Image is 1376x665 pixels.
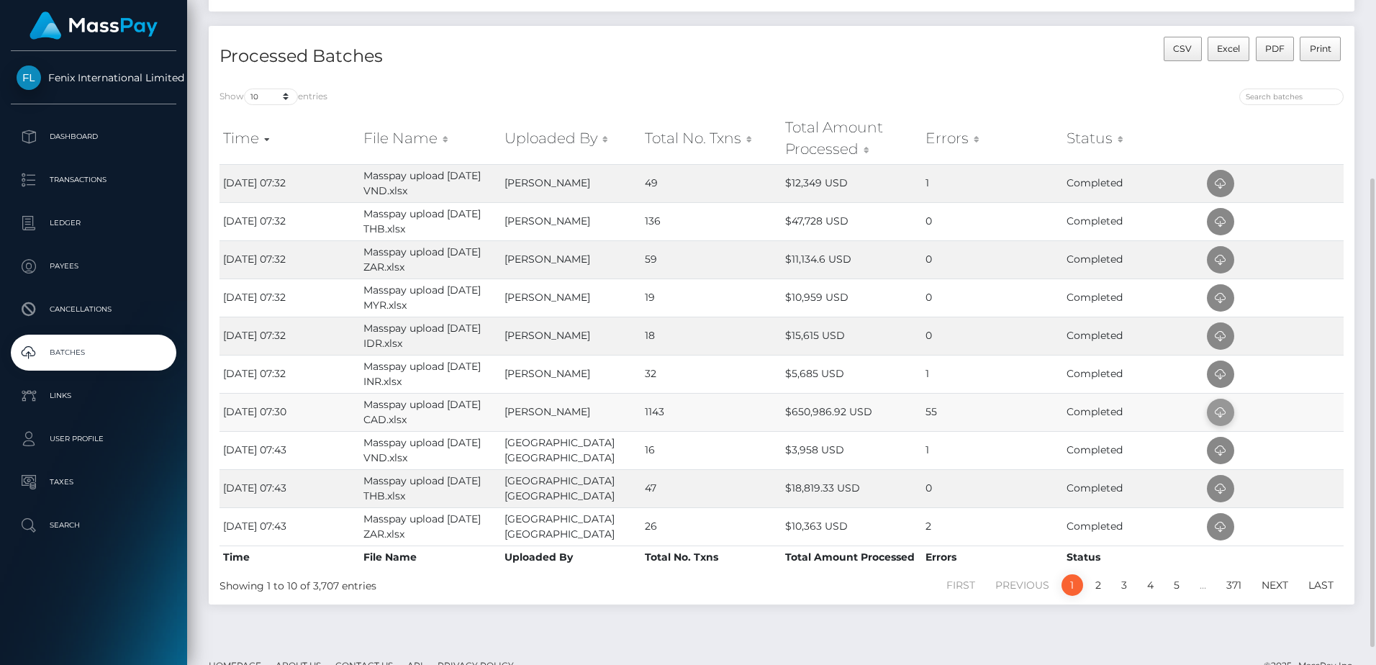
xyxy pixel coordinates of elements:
span: Print [1310,43,1331,54]
td: $15,615 USD [782,317,922,355]
input: Search batches [1239,89,1344,105]
td: Completed [1063,279,1203,317]
td: Completed [1063,355,1203,393]
td: Completed [1063,393,1203,431]
td: $12,349 USD [782,164,922,202]
td: [PERSON_NAME] [501,164,641,202]
a: User Profile [11,421,176,457]
a: 3 [1113,574,1135,596]
td: Masspay upload [DATE] IDR.xlsx [360,317,500,355]
span: Fenix International Limited [11,71,176,84]
td: 19 [641,279,782,317]
td: Completed [1063,431,1203,469]
td: 16 [641,431,782,469]
a: Batches [11,335,176,371]
img: MassPay Logo [30,12,158,40]
th: Status: activate to sort column ascending [1063,113,1203,164]
p: Payees [17,255,171,277]
td: Masspay upload [DATE] ZAR.xlsx [360,240,500,279]
th: File Name [360,546,500,569]
button: CSV [1164,37,1202,61]
td: 0 [922,317,1062,355]
div: Showing 1 to 10 of 3,707 entries [219,573,675,594]
td: [DATE] 07:32 [219,240,360,279]
span: Excel [1217,43,1240,54]
td: 26 [641,507,782,546]
a: Links [11,378,176,414]
p: Batches [17,342,171,363]
span: CSV [1173,43,1192,54]
button: PDF [1256,37,1295,61]
td: [DATE] 07:32 [219,202,360,240]
td: 2 [922,507,1062,546]
td: [DATE] 07:30 [219,393,360,431]
td: Completed [1063,317,1203,355]
td: Completed [1063,202,1203,240]
td: 0 [922,240,1062,279]
p: Cancellations [17,299,171,320]
select: Showentries [244,89,298,105]
td: $11,134.6 USD [782,240,922,279]
td: Masspay upload [DATE] ZAR.xlsx [360,507,500,546]
td: 47 [641,469,782,507]
th: Errors: activate to sort column ascending [922,113,1062,164]
p: Taxes [17,471,171,493]
th: Status [1063,546,1203,569]
td: [PERSON_NAME] [501,279,641,317]
td: [PERSON_NAME] [501,393,641,431]
a: Cancellations [11,291,176,327]
a: 2 [1087,574,1109,596]
td: 136 [641,202,782,240]
td: [DATE] 07:32 [219,279,360,317]
p: Ledger [17,212,171,234]
td: [DATE] 07:43 [219,507,360,546]
a: 4 [1139,574,1162,596]
th: Total Amount Processed [782,546,922,569]
td: [GEOGRAPHIC_DATA] [GEOGRAPHIC_DATA] [501,431,641,469]
span: PDF [1265,43,1285,54]
label: Show entries [219,89,327,105]
td: 32 [641,355,782,393]
td: 1 [922,431,1062,469]
td: Completed [1063,507,1203,546]
th: File Name: activate to sort column ascending [360,113,500,164]
a: Transactions [11,162,176,198]
td: [DATE] 07:32 [219,164,360,202]
button: Print [1300,37,1341,61]
th: Total Amount Processed: activate to sort column ascending [782,113,922,164]
th: Uploaded By [501,546,641,569]
td: Completed [1063,469,1203,507]
th: Total No. Txns [641,546,782,569]
td: 0 [922,202,1062,240]
p: Links [17,385,171,407]
a: Dashboard [11,119,176,155]
td: [PERSON_NAME] [501,240,641,279]
td: $3,958 USD [782,431,922,469]
img: Fenix International Limited [17,65,41,90]
a: Taxes [11,464,176,500]
td: 1143 [641,393,782,431]
td: Completed [1063,240,1203,279]
a: 5 [1166,574,1187,596]
td: 1 [922,355,1062,393]
td: $18,819.33 USD [782,469,922,507]
td: 18 [641,317,782,355]
button: Excel [1208,37,1250,61]
td: Masspay upload [DATE] VND.xlsx [360,431,500,469]
a: 371 [1218,574,1249,596]
a: Next [1254,574,1296,596]
td: [GEOGRAPHIC_DATA] [GEOGRAPHIC_DATA] [501,507,641,546]
td: $47,728 USD [782,202,922,240]
td: Masspay upload [DATE] VND.xlsx [360,164,500,202]
p: User Profile [17,428,171,450]
a: Payees [11,248,176,284]
td: 49 [641,164,782,202]
td: $5,685 USD [782,355,922,393]
td: 55 [922,393,1062,431]
th: Time: activate to sort column ascending [219,113,360,164]
p: Transactions [17,169,171,191]
th: Errors [922,546,1062,569]
td: [DATE] 07:43 [219,469,360,507]
td: Masspay upload [DATE] THB.xlsx [360,469,500,507]
a: Last [1300,574,1341,596]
